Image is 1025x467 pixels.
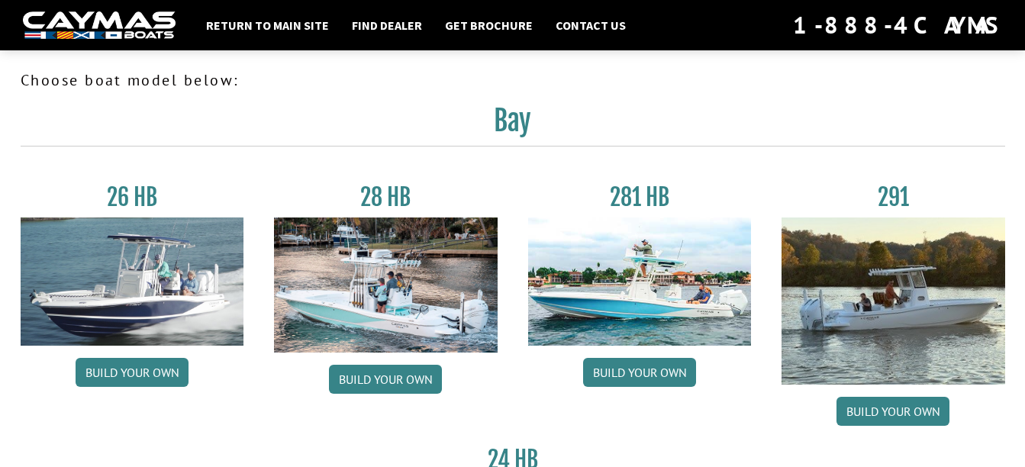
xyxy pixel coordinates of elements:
a: Build your own [836,397,949,426]
img: 28-hb-twin.jpg [528,217,752,346]
a: Build your own [329,365,442,394]
a: Contact Us [548,15,633,35]
img: 28_hb_thumbnail_for_caymas_connect.jpg [274,217,498,353]
div: 1-888-4CAYMAS [793,8,1002,42]
img: white-logo-c9c8dbefe5ff5ceceb0f0178aa75bf4bb51f6bca0971e226c86eb53dfe498488.png [23,11,176,40]
h3: 28 HB [274,183,498,211]
h3: 291 [782,183,1005,211]
img: 26_new_photo_resized.jpg [21,217,244,346]
p: Choose boat model below: [21,69,1005,92]
a: Return to main site [198,15,337,35]
h3: 281 HB [528,183,752,211]
a: Find Dealer [344,15,430,35]
a: Build your own [583,358,696,387]
h2: Bay [21,104,1005,147]
h3: 26 HB [21,183,244,211]
a: Build your own [76,358,189,387]
img: 291_Thumbnail.jpg [782,217,1005,385]
a: Get Brochure [437,15,540,35]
